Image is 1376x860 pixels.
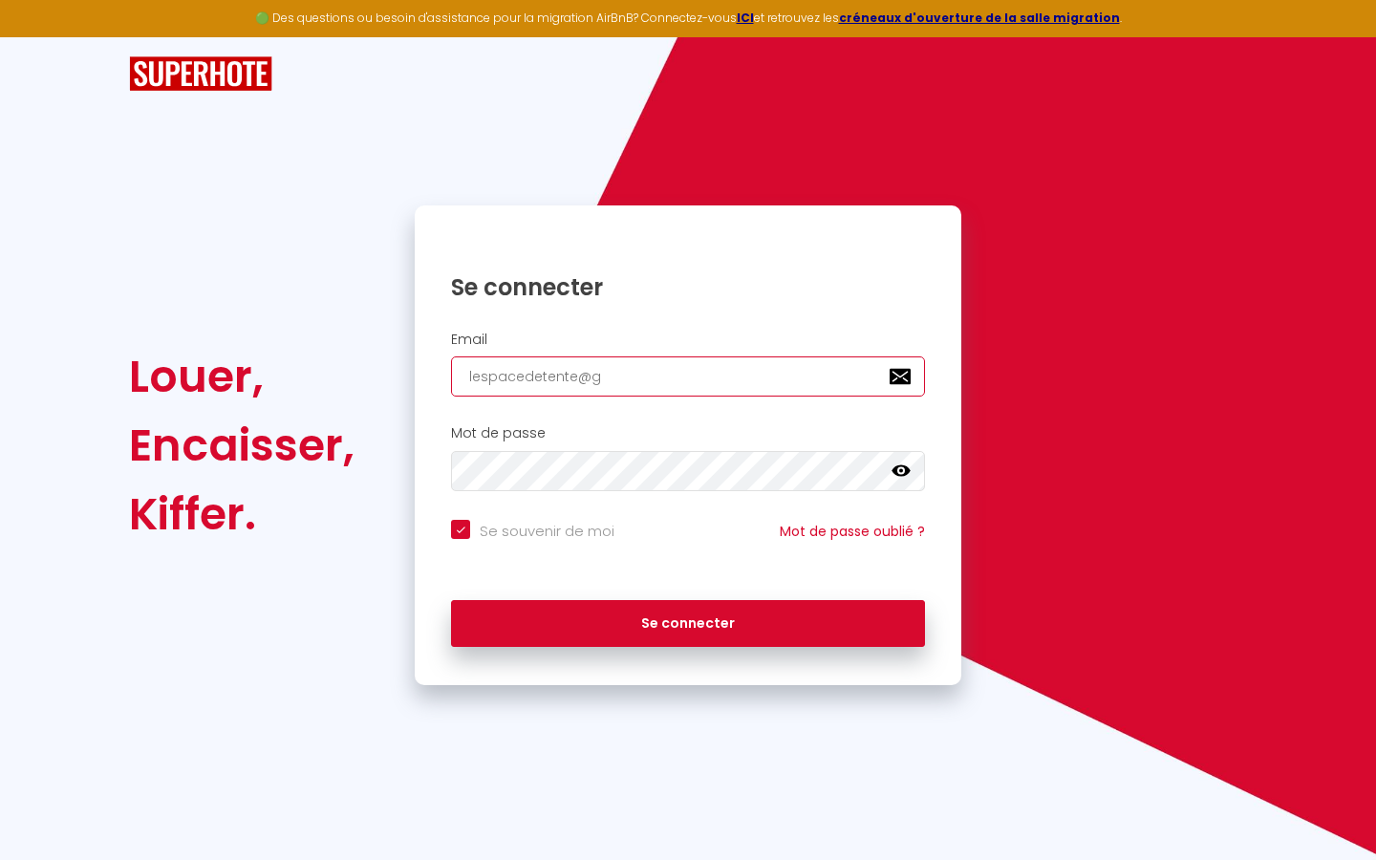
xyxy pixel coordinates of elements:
[780,522,925,541] a: Mot de passe oublié ?
[129,56,272,92] img: SuperHote logo
[451,356,925,397] input: Ton Email
[737,10,754,26] a: ICI
[451,600,925,648] button: Se connecter
[15,8,73,65] button: Ouvrir le widget de chat LiveChat
[451,425,925,441] h2: Mot de passe
[451,332,925,348] h2: Email
[129,411,355,480] div: Encaisser,
[839,10,1120,26] a: créneaux d'ouverture de la salle migration
[129,480,355,548] div: Kiffer.
[451,272,925,302] h1: Se connecter
[129,342,355,411] div: Louer,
